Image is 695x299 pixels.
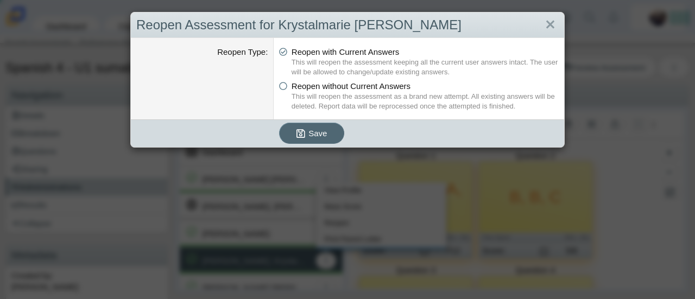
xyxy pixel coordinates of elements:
dfn: This will reopen the assessment keeping all the current user answers intact. The user will be all... [292,58,559,77]
button: Save [279,123,344,144]
span: Reopen without Current Answers [292,81,410,91]
label: Reopen Type [217,47,268,56]
div: Reopen Assessment for Krystalmarie [PERSON_NAME] [131,12,564,38]
a: Close [542,16,559,34]
span: Save [308,129,327,138]
span: Reopen with Current Answers [292,47,399,56]
dfn: This will reopen the assessment as a brand new attempt. All existing answers will be deleted. Rep... [292,92,559,111]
